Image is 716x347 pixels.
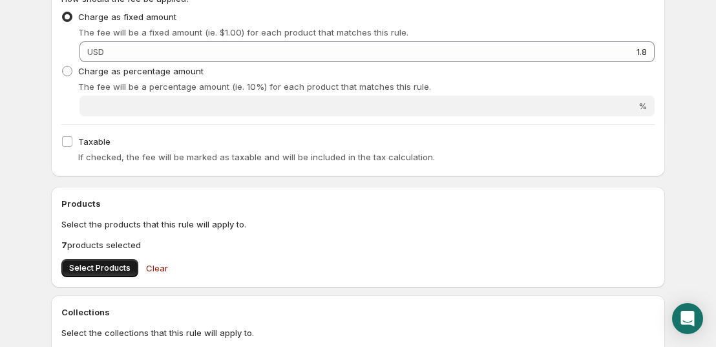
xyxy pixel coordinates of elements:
[61,326,655,339] p: Select the collections that this rule will apply to.
[69,263,131,273] span: Select Products
[61,306,655,319] h2: Collections
[78,80,655,93] p: The fee will be a percentage amount (ie. 10%) for each product that matches this rule.
[638,101,647,111] span: %
[146,262,168,275] span: Clear
[78,27,408,37] span: The fee will be a fixed amount (ie. $1.00) for each product that matches this rule.
[78,66,204,76] span: Charge as percentage amount
[61,240,67,250] b: 7
[78,152,435,162] span: If checked, the fee will be marked as taxable and will be included in the tax calculation.
[61,259,138,277] button: Select Products
[87,47,104,57] span: USD
[61,238,655,251] p: products selected
[61,218,655,231] p: Select the products that this rule will apply to.
[78,136,111,147] span: Taxable
[61,197,655,210] h2: Products
[138,255,176,281] button: Clear
[78,12,176,22] span: Charge as fixed amount
[672,303,703,334] div: Open Intercom Messenger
